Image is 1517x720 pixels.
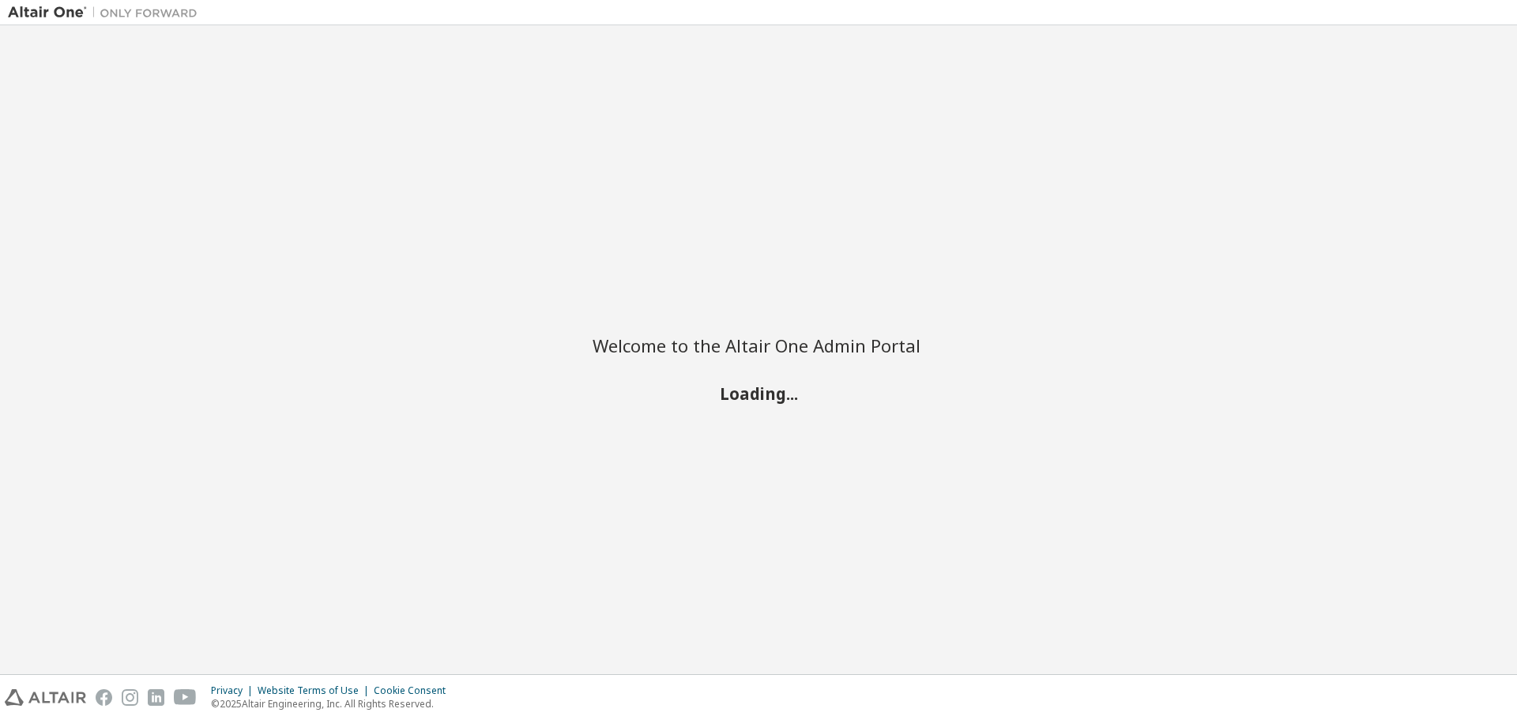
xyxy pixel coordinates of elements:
[148,689,164,706] img: linkedin.svg
[211,684,258,697] div: Privacy
[211,697,455,711] p: © 2025 Altair Engineering, Inc. All Rights Reserved.
[374,684,455,697] div: Cookie Consent
[174,689,197,706] img: youtube.svg
[5,689,86,706] img: altair_logo.svg
[96,689,112,706] img: facebook.svg
[593,334,924,356] h2: Welcome to the Altair One Admin Portal
[593,383,924,403] h2: Loading...
[258,684,374,697] div: Website Terms of Use
[8,5,205,21] img: Altair One
[122,689,138,706] img: instagram.svg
